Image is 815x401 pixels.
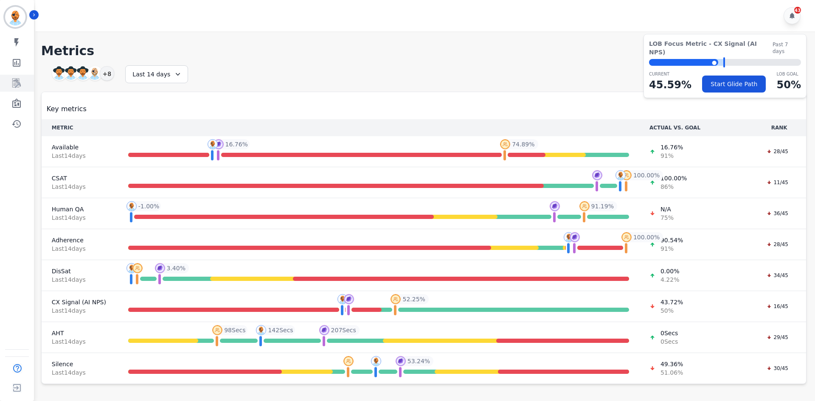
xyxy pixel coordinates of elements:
span: DisSat [52,267,108,275]
span: 75 % [660,213,674,222]
img: profile-pic [371,356,381,366]
span: Past 7 days [773,41,801,55]
img: profile-pic [396,356,406,366]
span: Last 14 day s [52,368,108,377]
span: 100.00 % [633,171,660,179]
img: profile-pic [319,325,329,335]
img: profile-pic [208,139,218,149]
img: Bordered avatar [5,7,25,27]
span: 0 Secs [660,329,678,337]
th: METRIC [42,119,118,136]
img: profile-pic [343,356,354,366]
span: Last 14 day s [52,182,108,191]
span: Last 14 day s [52,306,108,315]
div: 28/45 [762,240,793,249]
span: 16.76 % [660,143,683,151]
span: AHT [52,329,108,337]
span: Last 14 day s [52,151,108,160]
p: 50 % [777,77,801,93]
span: Last 14 day s [52,244,108,253]
div: +8 [100,66,114,81]
span: 16.76 % [225,140,248,149]
div: 36/45 [762,209,793,218]
span: Key metrics [47,104,87,114]
div: ⬤ [649,59,718,66]
span: 43.72 % [660,298,683,306]
p: LOB Goal [777,71,801,77]
span: 91 % [660,244,683,253]
img: profile-pic [344,294,354,304]
span: 91 % [660,151,683,160]
p: 45.59 % [649,77,691,93]
span: 0.00 % [660,267,679,275]
p: CURRENT [649,71,691,77]
span: 53.24 % [407,357,430,365]
img: profile-pic [391,294,401,304]
div: 16/45 [762,302,793,311]
span: Last 14 day s [52,213,108,222]
span: Last 14 day s [52,337,108,346]
div: 30/45 [762,364,793,373]
div: 34/45 [762,271,793,280]
span: 100.00 % [660,174,687,182]
span: 51.06 % [660,368,683,377]
img: profile-pic [212,325,222,335]
span: 86 % [660,182,687,191]
span: 4.22 % [660,275,679,284]
img: profile-pic [550,201,560,211]
img: profile-pic [155,263,165,273]
img: profile-pic [592,170,602,180]
span: -1.00 % [138,202,160,210]
img: profile-pic [500,139,510,149]
h1: Metrics [41,43,807,59]
img: profile-pic [214,139,224,149]
span: LOB Focus Metric - CX Signal (AI NPS) [649,39,773,56]
div: 29/45 [762,333,793,342]
img: profile-pic [570,232,580,242]
span: 90.54 % [660,236,683,244]
img: profile-pic [615,170,626,180]
span: 49.36 % [660,360,683,368]
span: 100.00 % [633,233,660,241]
span: 52.25 % [402,295,425,303]
th: RANK [752,119,806,136]
span: 207 Secs [331,326,356,334]
span: 98 Secs [224,326,245,334]
img: profile-pic [621,232,632,242]
div: 11/45 [762,178,793,187]
button: Start Glide Path [702,76,766,93]
span: 91.19 % [591,202,614,210]
img: profile-pic [126,201,137,211]
div: 28/45 [762,147,793,156]
span: Last 14 day s [52,275,108,284]
span: 3.40 % [167,264,185,272]
span: CX Signal (AI NPS) [52,298,108,306]
img: profile-pic [126,263,137,273]
div: 43 [794,7,801,14]
div: Last 14 days [125,65,188,83]
span: 74.89 % [512,140,534,149]
span: Silence [52,360,108,368]
span: Human QA [52,205,108,213]
span: Available [52,143,108,151]
span: 0 Secs [660,337,678,346]
span: 142 Secs [268,326,293,334]
img: profile-pic [579,201,590,211]
img: profile-pic [621,170,632,180]
span: Adherence [52,236,108,244]
th: ACTUAL VS. GOAL [639,119,752,136]
img: profile-pic [132,263,143,273]
img: profile-pic [564,232,574,242]
span: 50 % [660,306,683,315]
span: CSAT [52,174,108,182]
span: N/A [660,205,674,213]
img: profile-pic [256,325,266,335]
img: profile-pic [337,294,348,304]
